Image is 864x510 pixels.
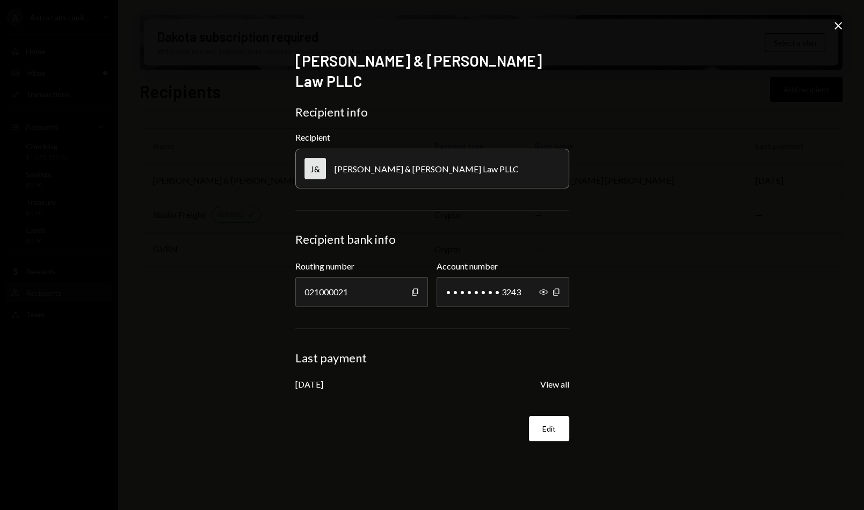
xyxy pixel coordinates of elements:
div: 021000021 [295,277,428,307]
div: Recipient bank info [295,232,569,247]
label: Routing number [295,260,428,273]
div: [DATE] [295,379,323,389]
label: Account number [437,260,569,273]
div: [PERSON_NAME] & [PERSON_NAME] Law PLLC [335,164,519,174]
button: Edit [529,416,569,441]
button: View all [540,379,569,390]
div: Last payment [295,351,569,366]
div: J& [304,158,326,179]
div: Recipient info [295,105,569,120]
div: Recipient [295,132,569,142]
h2: [PERSON_NAME] & [PERSON_NAME] Law PLLC [295,50,569,92]
div: • • • • • • • • 3243 [437,277,569,307]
